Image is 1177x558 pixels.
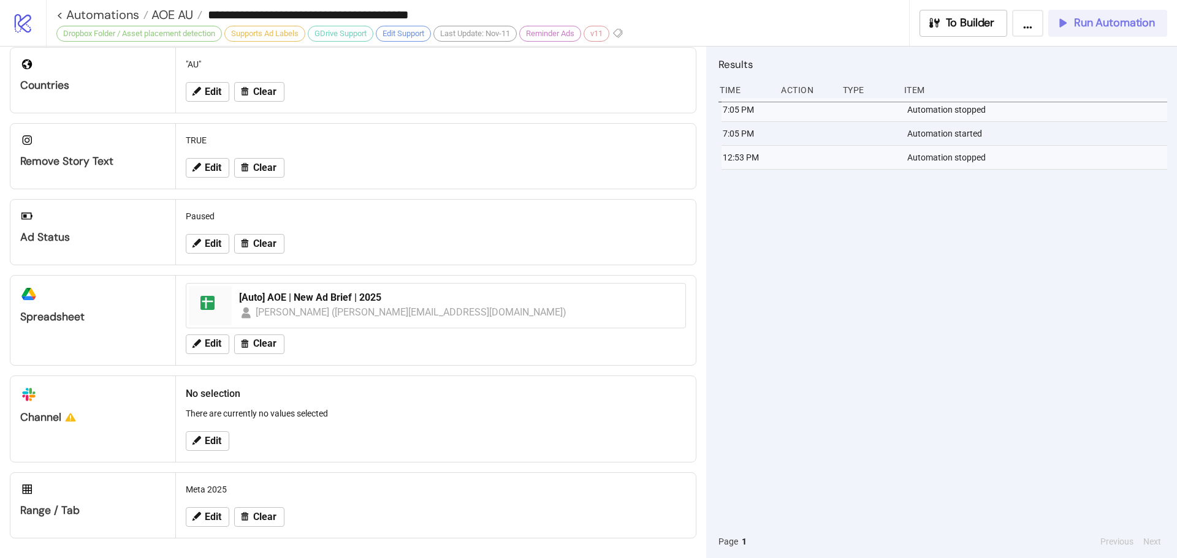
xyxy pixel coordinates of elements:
div: "AU" [181,53,691,76]
div: Remove Story Text [20,154,166,168]
button: 1 [738,535,750,548]
div: Range / Tab [20,503,166,518]
div: Time [718,78,771,102]
span: Edit [205,238,221,249]
span: Page [718,535,738,548]
button: Edit [186,334,229,354]
div: Action [780,78,832,102]
button: Edit [186,507,229,527]
div: Automation stopped [906,98,1170,121]
button: Clear [234,234,284,254]
button: Edit [186,158,229,178]
div: Paused [181,205,691,228]
div: Spreadsheet [20,310,166,324]
span: Clear [253,238,276,249]
button: Edit [186,82,229,102]
div: v11 [584,26,609,42]
span: Edit [205,435,221,447]
span: Run Automation [1074,16,1155,30]
button: Edit [186,431,229,451]
div: Dropbox Folder / Asset placement detection [56,26,222,42]
p: There are currently no values selected [186,407,686,420]
button: Edit [186,234,229,254]
button: Clear [234,82,284,102]
div: 12:53 PM [722,146,774,169]
button: Clear [234,507,284,527]
div: 7:05 PM [722,122,774,145]
div: Last Update: Nov-11 [433,26,517,42]
div: Item [903,78,1167,102]
span: AOE AU [148,7,193,23]
span: Clear [253,162,276,173]
div: Automation stopped [906,146,1170,169]
div: 7:05 PM [722,98,774,121]
div: Channel [20,410,166,424]
span: Clear [253,338,276,349]
button: Run Automation [1048,10,1167,37]
button: ... [1012,10,1043,37]
button: Clear [234,158,284,178]
div: Countries [20,78,166,92]
div: [Auto] AOE | New Ad Brief | 2025 [239,291,678,304]
span: Edit [205,511,221,522]
span: Edit [205,86,221,97]
div: Automation started [906,122,1170,145]
div: [PERSON_NAME] ([PERSON_NAME][EMAIL_ADDRESS][DOMAIN_NAME]) [256,304,567,320]
button: Next [1140,535,1165,548]
div: Reminder Ads [519,26,581,42]
a: AOE AU [148,9,202,21]
span: Clear [253,86,276,97]
a: < Automations [56,9,148,21]
span: Clear [253,511,276,522]
div: Type [842,78,894,102]
button: Previous [1097,535,1137,548]
div: Meta 2025 [181,478,691,501]
h2: Results [718,56,1167,72]
span: Edit [205,338,221,349]
span: Edit [205,162,221,173]
button: To Builder [920,10,1008,37]
div: Supports Ad Labels [224,26,305,42]
h2: No selection [186,386,686,401]
div: GDrive Support [308,26,373,42]
div: Ad Status [20,230,166,244]
span: To Builder [946,16,995,30]
button: Clear [234,334,284,354]
div: TRUE [181,129,691,152]
div: Edit Support [376,26,431,42]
